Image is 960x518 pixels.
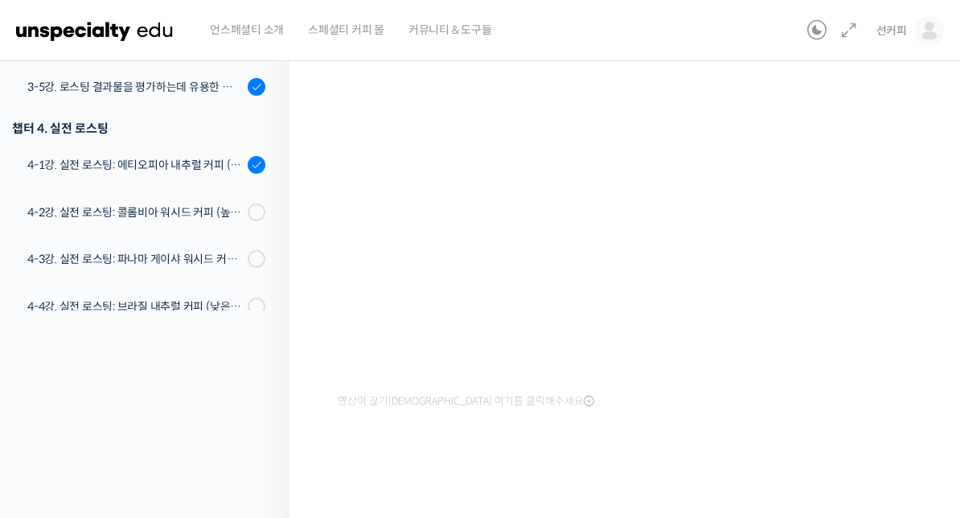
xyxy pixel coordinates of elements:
[5,384,106,425] a: 홈
[147,409,166,422] span: 대화
[27,250,243,268] div: 4-3강. 실전 로스팅: 파나마 게이샤 워시드 커피 (플레이버 프로파일이 로스팅하기 까다로운 경우)
[876,23,907,38] span: 선커피
[27,78,243,96] div: 3-5강. 로스팅 결과물을 평가하는데 유용한 팁들 - 연수를 활용한 커핑, 커핑용 분쇄도 찾기, 로스트 레벨에 따른 QC 등
[207,384,309,425] a: 설정
[248,409,268,421] span: 설정
[51,409,60,421] span: 홈
[27,298,243,315] div: 4-4강. 실전 로스팅: 브라질 내추럴 커피 (낮은 고도에서 재배되어 당분과 밀도가 낮은 경우)
[338,395,594,408] span: 영상이 끊기[DEMOGRAPHIC_DATA] 여기를 클릭해주세요
[106,384,207,425] a: 대화
[27,203,243,221] div: 4-2강. 실전 로스팅: 콜롬비아 워시드 커피 (높은 밀도와 수분율 때문에 1차 크랙에서 많은 수분을 방출하는 경우)
[27,156,243,174] div: 4-1강. 실전 로스팅: 에티오피아 내추럴 커피 (당분이 많이 포함되어 있고 색이 고르지 않은 경우)
[12,117,265,139] div: 챕터 4. 실전 로스팅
